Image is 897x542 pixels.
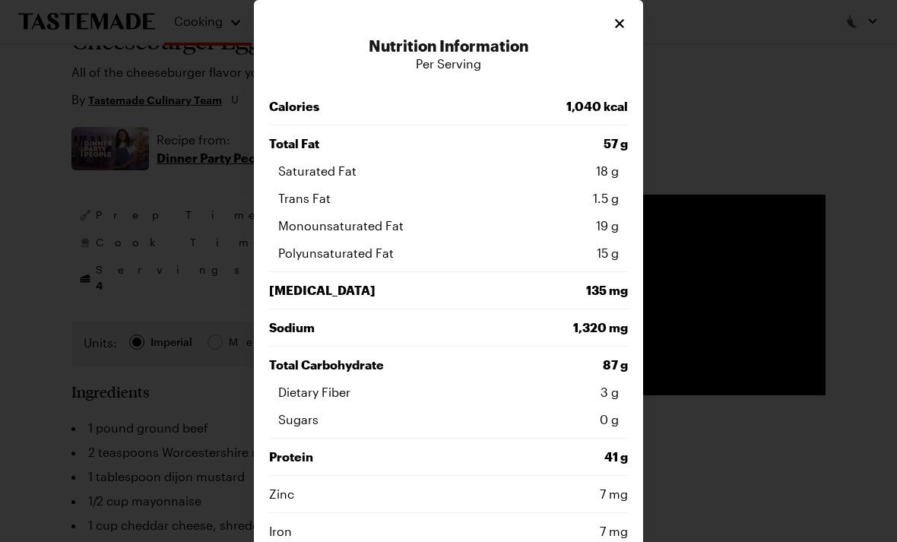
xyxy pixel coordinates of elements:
p: Per Serving [269,55,628,73]
button: Close [611,15,628,32]
span: Trans Fat [278,189,448,208]
span: Total Carbohydrate [269,356,448,374]
span: 1.5 g [448,189,619,208]
span: Sodium [269,319,448,337]
span: 57 g [448,135,628,153]
span: 41 g [448,448,628,466]
span: Dietary Fiber [278,383,448,401]
span: 1,040 kcal [448,97,628,116]
span: Protein [269,448,448,466]
span: 0 g [448,410,619,429]
span: 18 g [448,162,619,180]
span: Calories [269,97,448,116]
span: 3 g [448,383,619,401]
span: 87 g [448,356,628,374]
span: 7 mg [448,522,628,540]
span: Zinc [269,485,448,503]
span: 15 g [448,244,619,262]
h3: Nutrition Information [269,36,628,55]
span: 1,320 mg [448,319,628,337]
span: [MEDICAL_DATA] [269,281,448,300]
span: 7 mg [448,485,628,503]
span: Sugars [278,410,448,429]
span: 19 g [448,217,619,235]
span: Polyunsaturated Fat [278,244,448,262]
span: Monounsaturated Fat [278,217,448,235]
span: 135 mg [448,281,628,300]
span: Iron [269,522,448,540]
span: Total Fat [269,135,448,153]
span: Saturated Fat [278,162,448,180]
